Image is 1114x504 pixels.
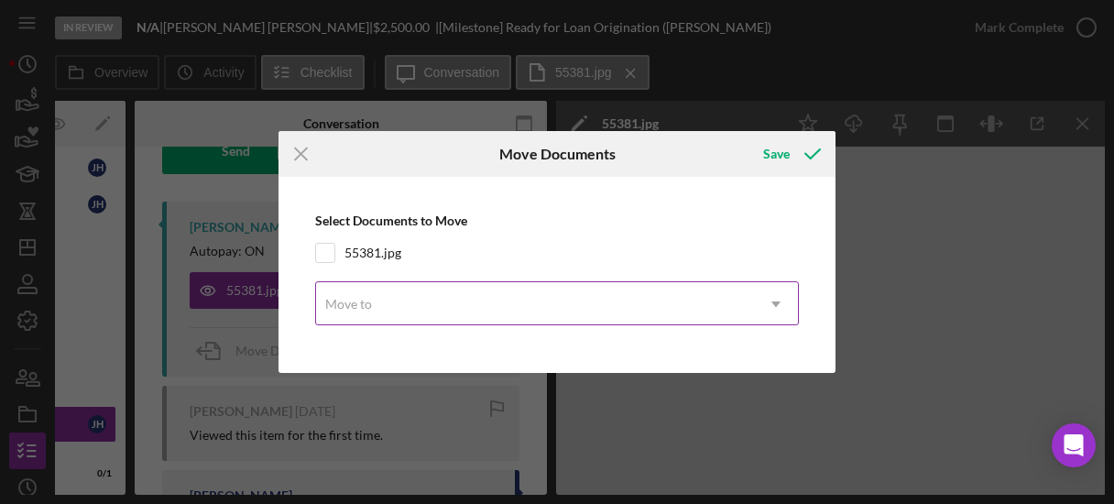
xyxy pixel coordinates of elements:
div: Move to [325,297,372,312]
div: Open Intercom Messenger [1052,423,1096,467]
b: Select Documents to Move [315,213,467,228]
button: Save [745,136,835,172]
div: Save [763,136,790,172]
h6: Move Documents [499,146,616,162]
label: 55381.jpg [344,244,401,262]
